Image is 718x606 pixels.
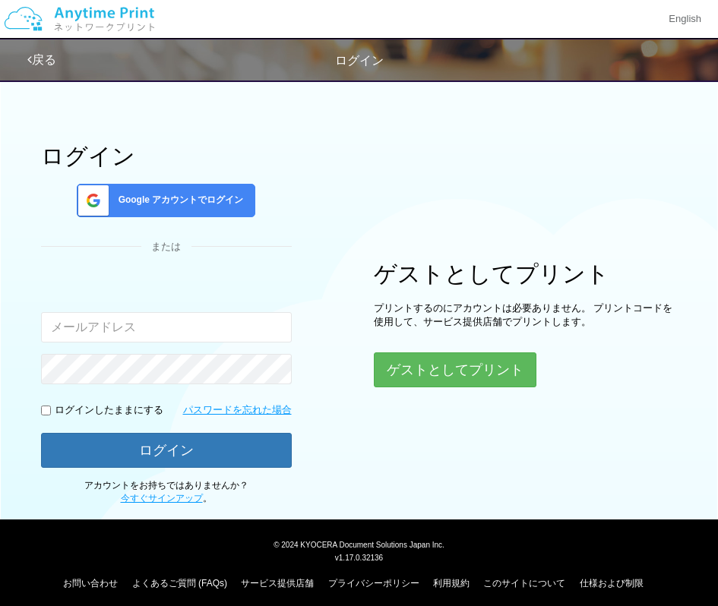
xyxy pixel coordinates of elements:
[132,578,227,589] a: よくあるご質問 (FAQs)
[580,578,644,589] a: 仕様および制限
[41,479,292,505] p: アカウントをお持ちではありませんか？
[41,144,292,169] h1: ログイン
[41,433,292,468] button: ログイン
[374,261,678,286] h1: ゲストとしてプリント
[274,539,444,549] span: © 2024 KYOCERA Document Solutions Japan Inc.
[433,578,470,589] a: 利用規約
[241,578,314,589] a: サービス提供店舗
[183,403,292,418] a: パスワードを忘れた場合
[27,53,56,66] a: 戻る
[112,194,244,207] span: Google アカウントでログイン
[483,578,565,589] a: このサイトについて
[335,553,383,562] span: v1.17.0.32136
[335,54,384,67] span: ログイン
[374,301,678,330] p: プリントするのにアカウントは必要ありません。 プリントコードを使用して、サービス提供店舗でプリントします。
[63,578,118,589] a: お問い合わせ
[41,312,292,342] input: メールアドレス
[121,493,203,503] a: 今すぐサインアップ
[121,493,212,503] span: 。
[328,578,419,589] a: プライバシーポリシー
[41,240,292,254] div: または
[374,352,536,387] button: ゲストとしてプリント
[55,403,163,418] p: ログインしたままにする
